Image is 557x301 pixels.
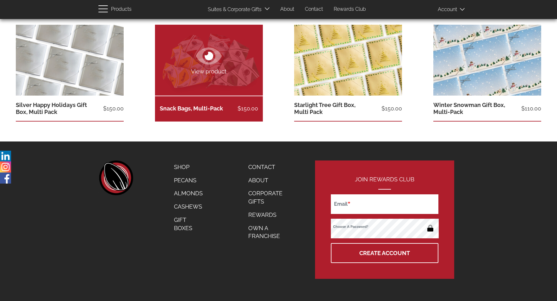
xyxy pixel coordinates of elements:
[294,102,356,115] a: Starlight Tree Gift Box, Multi Pack
[433,102,505,115] a: Winter Snowman Gift Box, Multi-Pack
[111,5,132,14] span: Products
[203,3,263,16] a: Suites & Corporate Gifts
[244,174,295,187] a: About
[160,105,223,112] a: Snack Bags, Multi-Pack
[300,3,328,16] a: Contact
[169,200,207,213] a: Cashews
[16,25,124,97] img: starlight gift box, multi-box
[329,3,371,16] a: Rewards Club
[244,222,295,243] a: Own a Franchise
[169,213,207,235] a: Gift Boxes
[294,25,402,97] img: starlight gift box, multi-pack
[331,243,438,263] button: Create Account
[98,160,133,195] a: home
[244,160,295,174] a: Contact
[155,25,263,96] a: View product
[169,160,207,174] a: Shop
[331,194,438,214] input: Email
[331,176,438,190] h2: Join Rewards Club
[244,187,295,208] a: Corporate Gifts
[169,174,207,187] a: Pecans
[169,187,207,200] a: Almonds
[275,3,299,16] a: About
[433,25,541,97] img: winter-snowman-box-multipack.jpg
[155,67,263,76] span: View product
[16,102,87,115] a: Silver Happy Holidays Gift Box, Multi Pack
[244,208,295,222] a: Rewards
